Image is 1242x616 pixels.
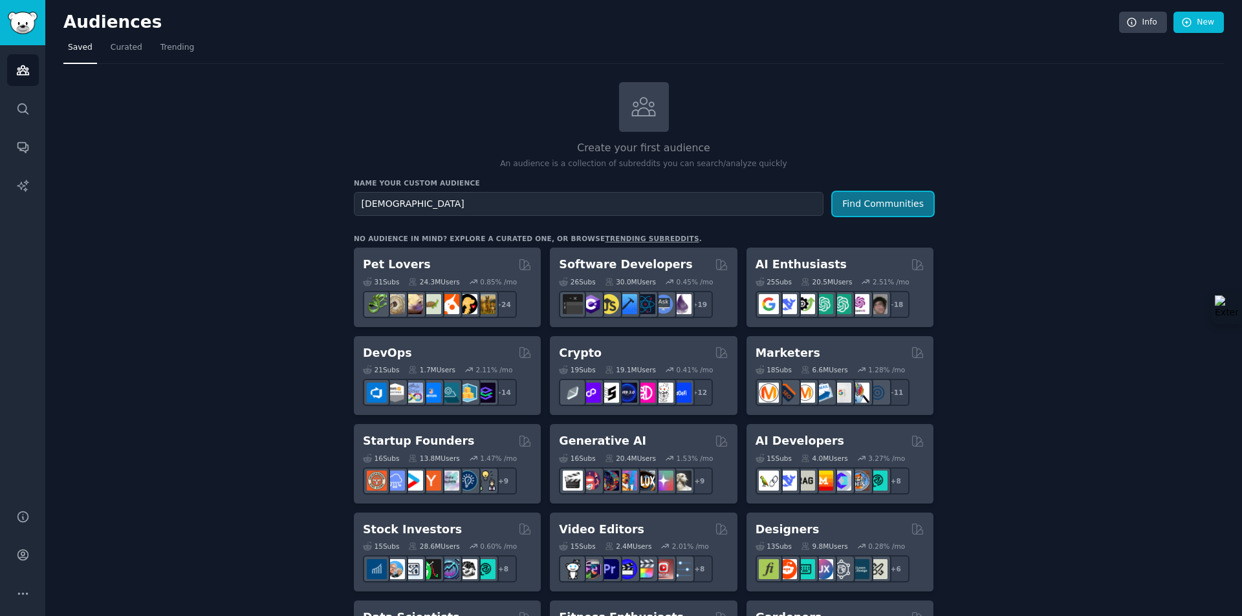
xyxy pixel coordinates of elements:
div: 1.47 % /mo [480,454,517,463]
div: + 12 [686,379,713,406]
img: premiere [599,559,619,579]
div: 1.7M Users [408,365,455,374]
img: learndesign [849,559,869,579]
h2: Audiences [63,12,1119,33]
div: 13 Sub s [756,542,792,551]
img: AIDevelopersSociety [867,471,888,491]
div: 3.27 % /mo [868,454,905,463]
img: finalcutpro [635,559,655,579]
div: 13.8M Users [408,454,459,463]
img: ballpython [385,294,405,314]
div: 18 Sub s [756,365,792,374]
div: No audience in mind? Explore a curated one, or browse . [354,234,702,243]
img: PetAdvice [457,294,477,314]
img: defi_ [671,383,692,403]
div: + 9 [686,467,713,494]
h2: Video Editors [559,522,644,538]
img: dogbreed [475,294,496,314]
span: Saved [68,42,93,54]
button: Find Communities [833,192,933,216]
h3: Name your custom audience [354,178,933,187]
div: 1.28 % /mo [868,365,905,374]
div: 0.28 % /mo [868,542,905,551]
img: cockatiel [439,294,459,314]
p: An audience is a collection of subreddits you can search/analyze quickly [354,158,933,170]
img: gopro [563,559,583,579]
img: typography [759,559,779,579]
h2: Designers [756,522,820,538]
div: 2.4M Users [605,542,652,551]
img: indiehackers [439,471,459,491]
div: 6.6M Users [801,365,848,374]
img: GoogleGeminiAI [759,294,779,314]
img: web3 [617,383,637,403]
div: 2.01 % /mo [672,542,709,551]
img: EntrepreneurRideAlong [367,471,387,491]
img: technicalanalysis [475,559,496,579]
img: Emailmarketing [813,383,833,403]
div: + 9 [490,467,517,494]
img: UI_Design [795,559,815,579]
img: GummySearch logo [8,12,38,34]
img: content_marketing [759,383,779,403]
div: 2.51 % /mo [873,277,910,286]
img: ArtificalIntelligence [867,294,888,314]
img: software [563,294,583,314]
img: PlatformEngineers [475,383,496,403]
input: Pick a short name, like "Digital Marketers" or "Movie-Goers" [354,192,823,216]
h2: Create your first audience [354,140,933,156]
img: growmybusiness [475,471,496,491]
div: 28.6M Users [408,542,459,551]
div: 31 Sub s [363,277,399,286]
img: Docker_DevOps [403,383,423,403]
img: OpenSourceAI [831,471,851,491]
img: googleads [831,383,851,403]
img: DevOpsLinks [421,383,441,403]
img: UXDesign [813,559,833,579]
img: startup [403,471,423,491]
div: + 6 [882,555,910,582]
img: OpenAIDev [849,294,869,314]
img: csharp [581,294,601,314]
div: 0.45 % /mo [677,277,714,286]
div: 19.1M Users [605,365,656,374]
div: + 19 [686,291,713,318]
img: AskComputerScience [653,294,673,314]
div: 15 Sub s [756,454,792,463]
img: dalle2 [581,471,601,491]
h2: Marketers [756,345,820,361]
div: 4.0M Users [801,454,848,463]
div: 20.5M Users [801,277,852,286]
div: 9.8M Users [801,542,848,551]
div: 24.3M Users [408,277,459,286]
img: platformengineering [439,383,459,403]
div: 15 Sub s [559,542,595,551]
span: Trending [160,42,194,54]
img: herpetology [367,294,387,314]
div: + 18 [882,291,910,318]
img: deepdream [599,471,619,491]
img: logodesign [777,559,797,579]
img: leopardgeckos [403,294,423,314]
img: aws_cdk [457,383,477,403]
img: iOSProgramming [617,294,637,314]
img: Forex [403,559,423,579]
h2: AI Enthusiasts [756,257,847,273]
div: + 24 [490,291,517,318]
h2: Crypto [559,345,602,361]
img: UX_Design [867,559,888,579]
div: + 8 [490,555,517,582]
img: editors [581,559,601,579]
div: 20.4M Users [605,454,656,463]
img: StocksAndTrading [439,559,459,579]
img: llmops [849,471,869,491]
img: FluxAI [635,471,655,491]
img: defiblockchain [635,383,655,403]
img: postproduction [671,559,692,579]
img: CryptoNews [653,383,673,403]
div: 30.0M Users [605,277,656,286]
img: chatgpt_prompts_ [831,294,851,314]
div: 21 Sub s [363,365,399,374]
img: AWS_Certified_Experts [385,383,405,403]
h2: Startup Founders [363,433,474,449]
